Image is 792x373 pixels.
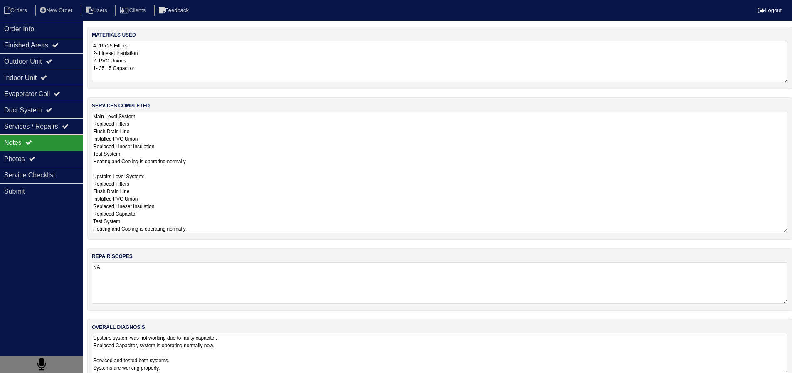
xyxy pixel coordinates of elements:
label: repair scopes [92,253,133,260]
li: Users [81,5,114,16]
a: Clients [115,7,152,13]
a: Users [81,7,114,13]
textarea: 4- 16x25 Filters 2- Lineset Insulation 2- PVC Unions 1- 35+ 5 Capacitor [92,41,787,82]
a: Logout [758,7,782,13]
label: materials used [92,31,136,39]
label: services completed [92,102,150,109]
textarea: Main Level System: Replaced Filters Flush Drain Line Installed PVC Union Replaced Lineset Insulat... [92,112,787,233]
li: New Order [35,5,79,16]
li: Feedback [154,5,195,16]
li: Clients [115,5,152,16]
textarea: NA [92,262,787,304]
a: New Order [35,7,79,13]
label: overall diagnosis [92,323,145,331]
